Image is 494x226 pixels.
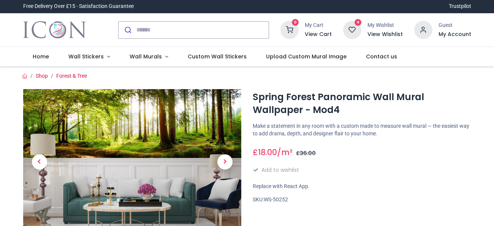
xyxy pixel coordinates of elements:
a: 0 [280,26,299,32]
span: £ [253,147,277,158]
a: View Cart [305,31,332,38]
div: My Cart [305,22,332,29]
div: My Wishlist [367,22,403,29]
span: 18.00 [258,147,277,158]
a: Previous [23,111,56,213]
img: Icon Wall Stickers [23,19,86,41]
a: My Account [439,31,471,38]
a: Trustpilot [449,3,471,10]
div: SKU: [253,196,471,204]
span: 36.00 [300,149,316,157]
a: Next [209,111,241,213]
span: Home [33,53,49,60]
div: Free Delivery Over £15 - Satisfaction Guarantee [23,3,134,10]
sup: 4 [355,19,362,26]
div: Replace with React App. [253,183,471,190]
span: Wall Stickers [68,53,104,60]
span: Upload Custom Mural Image [266,53,347,60]
a: Shop [36,73,48,79]
span: Previous [32,154,47,169]
span: Wall Murals [130,53,162,60]
a: Forest & Tree [56,73,87,79]
a: Logo of Icon Wall Stickers [23,19,86,41]
button: Submit [119,22,136,38]
a: View Wishlist [367,31,403,38]
a: Wall Stickers [59,47,120,67]
span: Contact us [366,53,397,60]
span: /m² [277,147,293,158]
p: Make a statement in any room with a custom made to measure wall mural — the easiest way to add dr... [253,122,471,137]
div: Guest [439,22,471,29]
span: Custom Wall Stickers [188,53,247,60]
a: Wall Murals [120,47,178,67]
span: WS-50252 [264,196,288,202]
a: 4 [343,26,361,32]
span: £ [296,149,316,157]
span: Next [217,154,233,169]
sup: 0 [292,19,299,26]
h1: Spring Forest Panoramic Wall Mural Wallpaper - Mod4 [253,91,471,117]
